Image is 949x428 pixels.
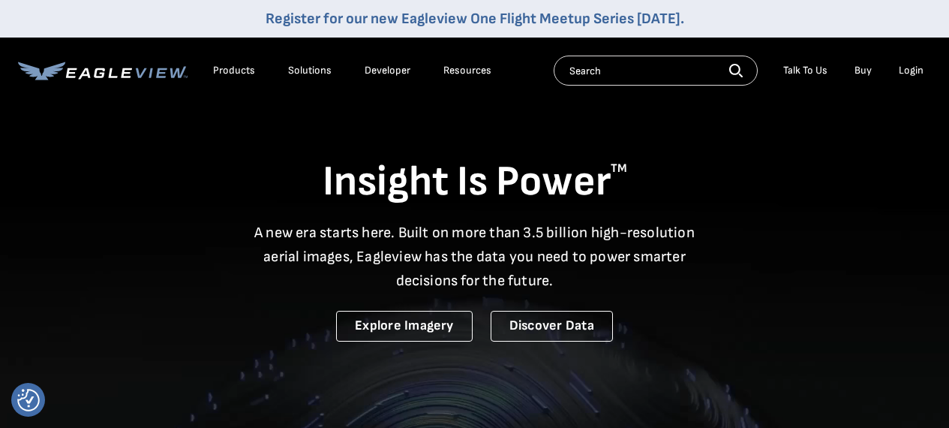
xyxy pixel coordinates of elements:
a: Explore Imagery [336,311,473,342]
p: A new era starts here. Built on more than 3.5 billion high-resolution aerial images, Eagleview ha... [245,221,704,293]
div: Products [213,64,255,77]
div: Solutions [288,64,332,77]
sup: TM [611,161,627,176]
h1: Insight Is Power [18,156,931,209]
div: Talk To Us [783,64,827,77]
div: Login [899,64,923,77]
a: Discover Data [491,311,613,342]
a: Register for our new Eagleview One Flight Meetup Series [DATE]. [266,10,684,28]
a: Buy [854,64,872,77]
button: Consent Preferences [17,389,40,411]
input: Search [554,56,758,86]
img: Revisit consent button [17,389,40,411]
div: Resources [443,64,491,77]
a: Developer [365,64,410,77]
